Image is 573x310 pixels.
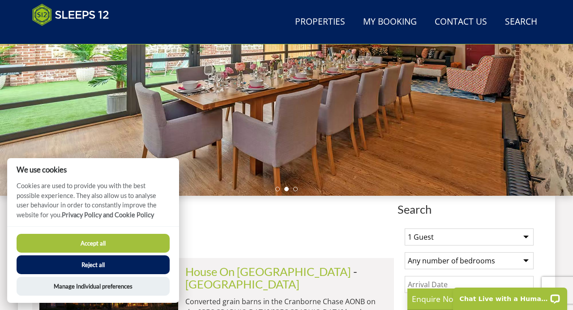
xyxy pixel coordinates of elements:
[7,181,179,226] p: Cookies are used to provide you with the best possible experience. They also allow us to analyse ...
[32,4,109,26] img: Sleeps 12
[17,255,170,274] button: Reject all
[7,165,179,174] h2: We use cookies
[501,12,541,32] a: Search
[431,12,491,32] a: Contact Us
[185,277,299,291] a: [GEOGRAPHIC_DATA]
[32,221,394,237] h1: Hen Weekends
[185,265,351,278] a: House On [GEOGRAPHIC_DATA]
[17,277,170,296] button: Manage Individual preferences
[185,265,357,291] span: -
[398,203,541,215] span: Search
[412,293,546,305] p: Enquire Now
[17,234,170,253] button: Accept all
[291,12,349,32] a: Properties
[447,282,573,310] iframe: LiveChat chat widget
[28,31,122,39] iframe: Customer reviews powered by Trustpilot
[62,211,154,219] a: Privacy Policy and Cookie Policy
[359,12,420,32] a: My Booking
[405,276,534,293] input: Arrival Date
